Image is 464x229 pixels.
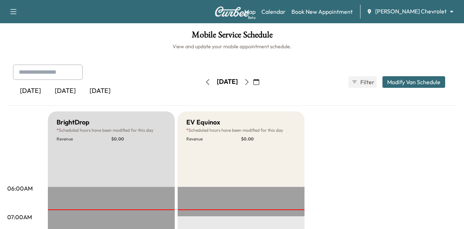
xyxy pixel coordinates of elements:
p: Scheduled hours have been modified for this day [186,127,296,133]
a: Calendar [261,7,286,16]
p: $ 0.00 [111,136,166,142]
span: Filter [360,78,373,86]
h6: View and update your mobile appointment schedule. [7,43,457,50]
div: Beta [248,15,256,20]
div: [DATE] [83,83,117,99]
div: [DATE] [48,83,83,99]
h5: BrightDrop [57,117,90,127]
button: Filter [348,76,377,88]
p: $ 0.00 [241,136,296,142]
img: Curbee Logo [215,7,249,17]
h1: Mobile Service Schedule [7,30,457,43]
div: [DATE] [13,83,48,99]
p: Revenue [57,136,111,142]
div: [DATE] [217,77,238,86]
a: Book New Appointment [291,7,353,16]
p: Scheduled hours have been modified for this day [57,127,166,133]
p: Revenue [186,136,241,142]
h5: EV Equinox [186,117,220,127]
p: 07:00AM [7,213,32,221]
p: 06:00AM [7,184,33,193]
a: MapBeta [244,7,256,16]
span: [PERSON_NAME] Chevrolet [375,7,447,16]
button: Modify Van Schedule [382,76,445,88]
